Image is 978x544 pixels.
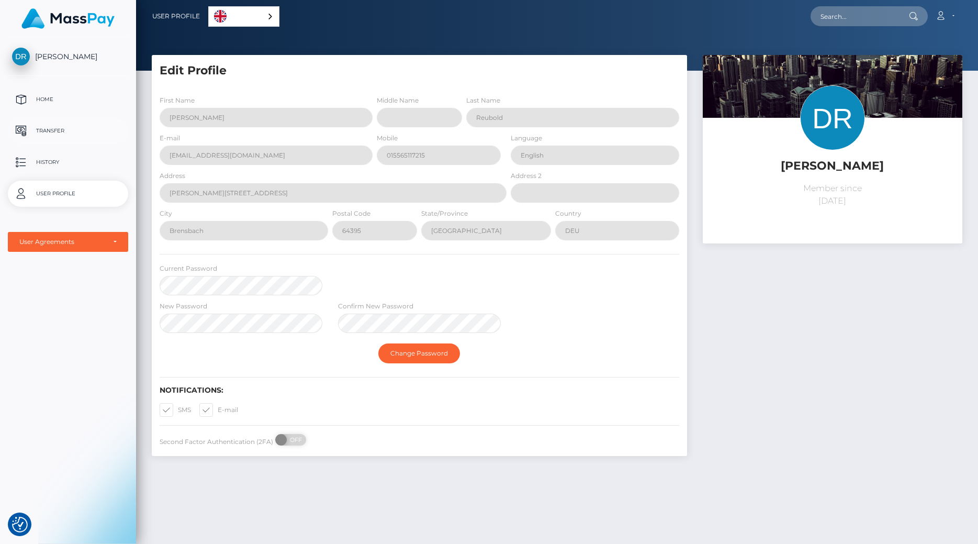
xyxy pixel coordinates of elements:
[511,134,542,143] label: Language
[12,154,124,170] p: History
[555,209,581,218] label: Country
[8,149,128,175] a: History
[199,403,238,417] label: E-mail
[160,209,172,218] label: City
[377,96,419,105] label: Middle Name
[160,264,217,273] label: Current Password
[19,238,105,246] div: User Agreements
[12,517,28,532] img: Revisit consent button
[21,8,115,29] img: MassPay
[8,52,128,61] span: [PERSON_NAME]
[208,6,279,27] div: Language
[338,302,413,311] label: Confirm New Password
[12,92,124,107] p: Home
[811,6,909,26] input: Search...
[12,123,124,139] p: Transfer
[160,96,195,105] label: First Name
[332,209,370,218] label: Postal Code
[711,182,954,207] p: Member since [DATE]
[160,437,273,447] label: Second Factor Authentication (2FA)
[208,6,279,27] aside: Language selected: English
[466,96,500,105] label: Last Name
[160,403,191,417] label: SMS
[160,134,180,143] label: E-mail
[160,63,679,79] h5: Edit Profile
[421,209,468,218] label: State/Province
[160,386,679,395] h6: Notifications:
[160,171,185,181] label: Address
[511,171,542,181] label: Address 2
[703,55,962,228] img: ...
[152,5,200,27] a: User Profile
[8,118,128,144] a: Transfer
[8,181,128,207] a: User Profile
[378,343,460,363] button: Change Password
[8,86,128,113] a: Home
[12,517,28,532] button: Consent Preferences
[8,232,128,252] button: User Agreements
[711,158,954,174] h5: [PERSON_NAME]
[160,302,207,311] label: New Password
[209,7,279,26] a: English
[281,434,307,446] span: OFF
[377,134,398,143] label: Mobile
[12,186,124,202] p: User Profile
